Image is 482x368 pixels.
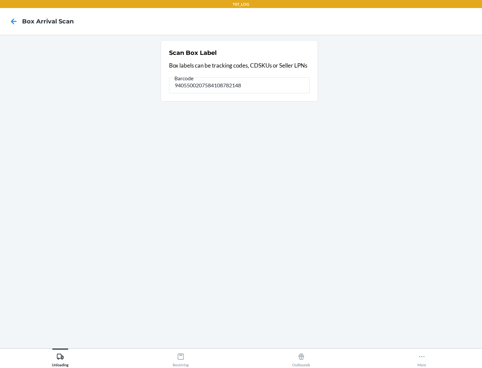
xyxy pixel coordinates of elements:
[361,349,482,367] button: More
[169,49,217,57] h2: Scan Box Label
[169,77,310,93] input: Barcode
[120,349,241,367] button: Receiving
[173,350,189,367] div: Receiving
[233,1,249,7] p: TST_LOG
[292,350,310,367] div: Outbounds
[241,349,361,367] button: Outbounds
[417,350,426,367] div: More
[22,17,74,26] h4: Box Arrival Scan
[52,350,69,367] div: Unloading
[169,61,310,70] p: Box labels can be tracking codes, CDSKUs or Seller LPNs
[173,75,194,82] span: Barcode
